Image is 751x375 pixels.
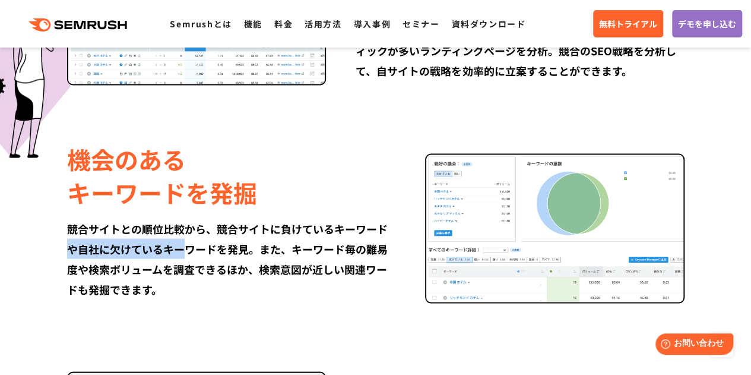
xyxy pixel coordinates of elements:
a: Semrushとは [170,18,232,30]
span: デモを申し込む [678,17,736,30]
a: 無料トライアル [593,10,663,37]
iframe: Help widget launcher [645,329,738,362]
a: 資料ダウンロード [451,18,525,30]
a: 料金 [274,18,293,30]
a: セミナー [403,18,439,30]
a: 機能 [244,18,262,30]
div: 競合サイトとの順位比較から、競合サイトに負けているキーワードや自社に欠けているキーワードを発見。また、キーワード毎の難易度や検索ボリュームを調査できるほか、検索意図が近しい関連ワードも発掘できます。 [67,218,395,299]
a: 導入事例 [354,18,391,30]
a: デモを申し込む [672,10,742,37]
span: 無料トライアル [599,17,657,30]
a: 活用方法 [305,18,341,30]
div: 機会のある キーワードを発掘 [67,142,395,209]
